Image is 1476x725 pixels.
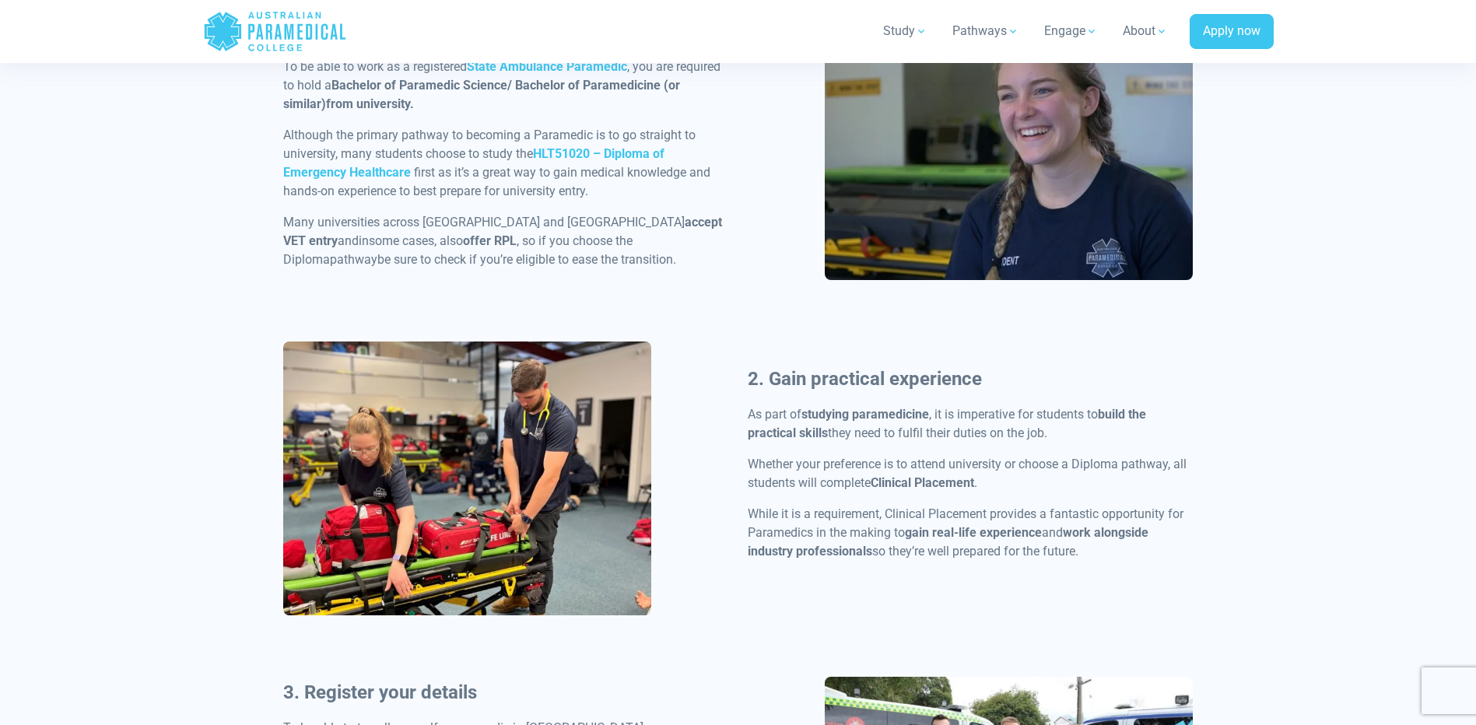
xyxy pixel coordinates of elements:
span: in [359,233,369,248]
span: Many universities across [GEOGRAPHIC_DATA] and [GEOGRAPHIC_DATA] [283,215,685,229]
strong: from university. [326,96,414,111]
b: 2. Gain practical experience [748,368,982,390]
a: Pathways [943,9,1029,53]
a: Australian Paramedical College [203,6,347,57]
p: While it is a requirement, Clinical Placement provides a fantastic opportunity for Paramedics in ... [748,505,1194,561]
span: pathway [330,252,377,267]
strong: studying paramedicine [801,407,929,422]
p: Whether your preference is to attend university or choose a Diploma pathway, all students will co... [748,455,1194,492]
strong: build the practical skills [748,407,1146,440]
a: Apply now [1190,14,1274,50]
strong: Bachelor of Paramedic Science/ Bachelor of Paramedicine (or similar) [283,78,680,111]
a: Engage [1035,9,1107,53]
a: HLT51020 – Diploma of Emergency Healthcare [283,146,664,180]
a: Study [874,9,937,53]
a: State Ambulance Paramedic [467,59,627,74]
span: , so if you choose the Diploma [283,233,633,267]
span: be sure to check if you’re eligible to ease the transition. [377,252,676,267]
span: offer RPL [463,233,517,248]
strong: 3. Register your details [283,681,477,703]
strong: Clinical Placement [871,475,974,490]
strong: gain real-life experience [905,525,1042,540]
p: Although the primary pathway to becoming a Paramedic is to go straight to university, many studen... [283,126,729,201]
a: About [1113,9,1177,53]
p: As part of , it is imperative for students to they need to fulfil their duties on the job. [748,405,1194,443]
strong: work alongside industry professionals [748,525,1148,559]
p: To be able to work as a registered , you are required to hold a [283,58,729,114]
span: some cases, also [369,233,463,248]
span: and [338,233,359,248]
span: accept VET entry [283,215,722,248]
